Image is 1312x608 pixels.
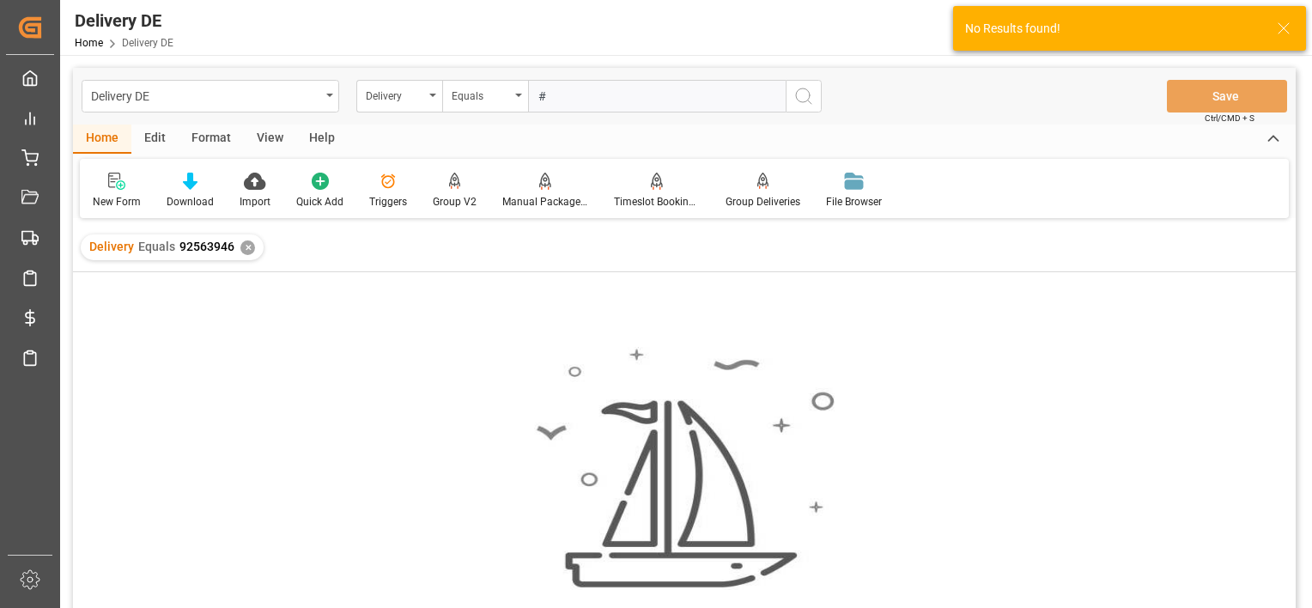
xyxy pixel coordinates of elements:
[75,8,173,33] div: Delivery DE
[433,194,477,210] div: Group V2
[179,125,244,154] div: Format
[138,240,175,253] span: Equals
[502,194,588,210] div: Manual Package TypeDetermination
[528,80,786,112] input: Type to search
[73,125,131,154] div: Home
[614,194,700,210] div: Timeslot Booking Report
[240,194,270,210] div: Import
[452,84,510,104] div: Equals
[296,125,348,154] div: Help
[89,240,134,253] span: Delivery
[179,240,234,253] span: 92563946
[369,194,407,210] div: Triggers
[965,20,1260,38] div: No Results found!
[240,240,255,255] div: ✕
[93,194,141,210] div: New Form
[82,80,339,112] button: open menu
[726,194,800,210] div: Group Deliveries
[131,125,179,154] div: Edit
[1167,80,1287,112] button: Save
[167,194,214,210] div: Download
[826,194,882,210] div: File Browser
[296,194,343,210] div: Quick Add
[75,37,103,49] a: Home
[442,80,528,112] button: open menu
[366,84,424,104] div: Delivery
[244,125,296,154] div: View
[1205,112,1254,125] span: Ctrl/CMD + S
[91,84,320,106] div: Delivery DE
[356,80,442,112] button: open menu
[534,347,835,590] img: smooth_sailing.jpeg
[786,80,822,112] button: search button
